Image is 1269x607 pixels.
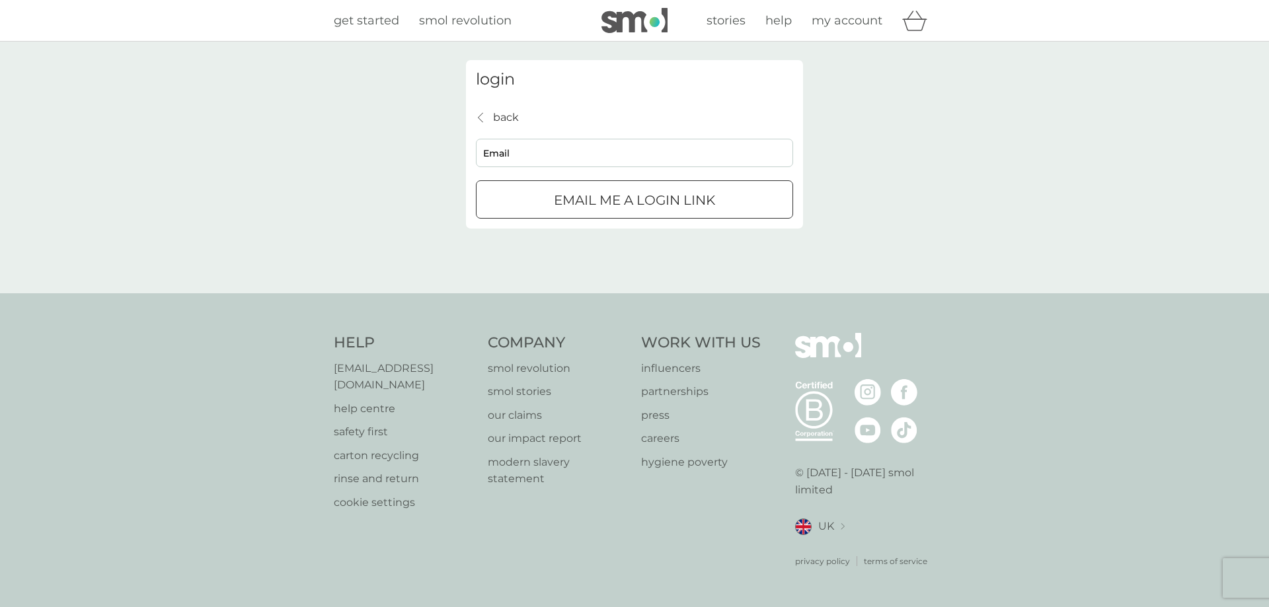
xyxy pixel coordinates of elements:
[765,13,792,28] span: help
[891,417,917,443] img: visit the smol Tiktok page
[818,518,834,535] span: UK
[855,379,881,406] img: visit the smol Instagram page
[488,360,629,377] a: smol revolution
[334,400,475,417] a: help centre
[841,523,845,530] img: select a new location
[476,180,793,219] button: Email me a login link
[334,11,399,30] a: get started
[795,555,850,567] a: privacy policy
[855,417,881,443] img: visit the smol Youtube page
[795,464,936,498] p: © [DATE] - [DATE] smol limited
[334,494,475,511] a: cookie settings
[488,430,629,447] a: our impact report
[419,13,512,28] span: smol revolution
[334,423,475,441] a: safety first
[334,333,475,353] h4: Help
[554,190,715,211] p: Email me a login link
[864,555,927,567] a: terms of service
[476,70,793,89] h3: login
[641,454,761,471] a: hygiene poverty
[641,430,761,447] a: careers
[601,8,668,33] img: smol
[902,7,935,34] div: basket
[641,407,761,424] a: press
[419,11,512,30] a: smol revolution
[488,407,629,424] a: our claims
[334,447,475,464] a: carton recycling
[795,333,861,378] img: smol
[812,11,882,30] a: my account
[812,13,882,28] span: my account
[334,13,399,28] span: get started
[334,470,475,487] a: rinse and return
[488,454,629,487] a: modern slavery statement
[765,11,792,30] a: help
[488,333,629,353] h4: Company
[334,360,475,394] a: [EMAIL_ADDRESS][DOMAIN_NAME]
[641,383,761,400] a: partnerships
[795,518,812,535] img: UK flag
[641,333,761,353] h4: Work With Us
[707,13,746,28] span: stories
[891,379,917,406] img: visit the smol Facebook page
[641,360,761,377] a: influencers
[488,383,629,400] a: smol stories
[707,11,746,30] a: stories
[493,109,519,126] p: back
